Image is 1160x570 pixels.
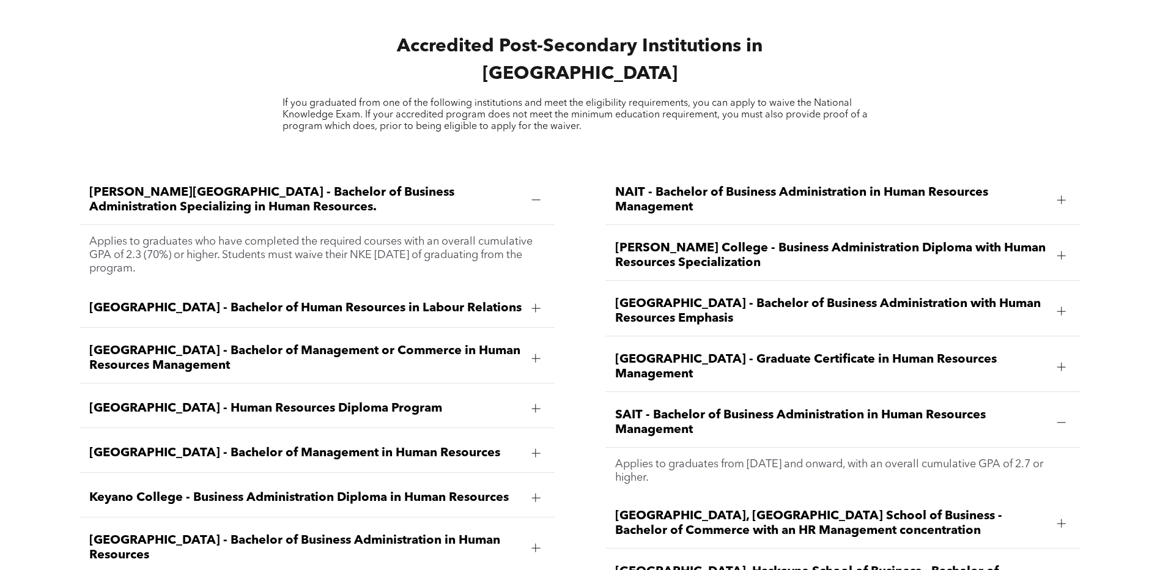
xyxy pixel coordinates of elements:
span: [GEOGRAPHIC_DATA], [GEOGRAPHIC_DATA] School of Business - Bachelor of Commerce with an HR Managem... [615,509,1048,538]
p: Applies to graduates from [DATE] and onward, with an overall cumulative GPA of 2.7 or higher. [615,457,1071,484]
span: If you graduated from one of the following institutions and meet the eligibility requirements, yo... [283,98,868,131]
p: Applies to graduates who have completed the required courses with an overall cumulative GPA of 2.... [89,235,545,275]
span: [PERSON_NAME] College - Business Administration Diploma with Human Resources Specialization [615,241,1048,270]
span: [GEOGRAPHIC_DATA] - Bachelor of Business Administration in Human Resources [89,533,522,563]
span: Accredited Post-Secondary Institutions in [GEOGRAPHIC_DATA] [397,37,763,83]
span: NAIT - Bachelor of Business Administration in Human Resources Management [615,185,1048,215]
span: [PERSON_NAME][GEOGRAPHIC_DATA] - Bachelor of Business Administration Specializing in Human Resour... [89,185,522,215]
span: [GEOGRAPHIC_DATA] - Bachelor of Human Resources in Labour Relations [89,301,522,316]
span: [GEOGRAPHIC_DATA] - Bachelor of Business Administration with Human Resources Emphasis [615,297,1048,326]
span: [GEOGRAPHIC_DATA] - Human Resources Diploma Program [89,401,522,416]
span: [GEOGRAPHIC_DATA] - Bachelor of Management in Human Resources [89,446,522,461]
span: SAIT - Bachelor of Business Administration in Human Resources Management [615,408,1048,437]
span: Keyano College - Business Administration Diploma in Human Resources [89,490,522,505]
span: [GEOGRAPHIC_DATA] - Graduate Certificate in Human Resources Management [615,352,1048,382]
span: [GEOGRAPHIC_DATA] - Bachelor of Management or Commerce in Human Resources Management [89,344,522,373]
